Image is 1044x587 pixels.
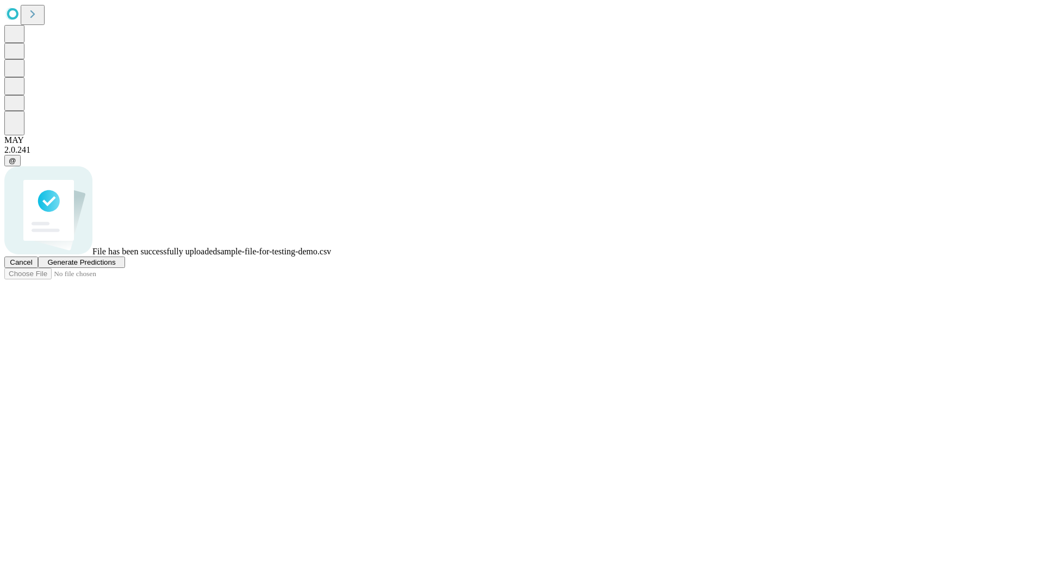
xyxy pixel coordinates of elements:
span: Generate Predictions [47,258,115,266]
span: @ [9,157,16,165]
div: 2.0.241 [4,145,1040,155]
span: File has been successfully uploaded [92,247,217,256]
button: Cancel [4,257,38,268]
div: MAY [4,135,1040,145]
button: @ [4,155,21,166]
span: Cancel [10,258,33,266]
span: sample-file-for-testing-demo.csv [217,247,331,256]
button: Generate Predictions [38,257,125,268]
